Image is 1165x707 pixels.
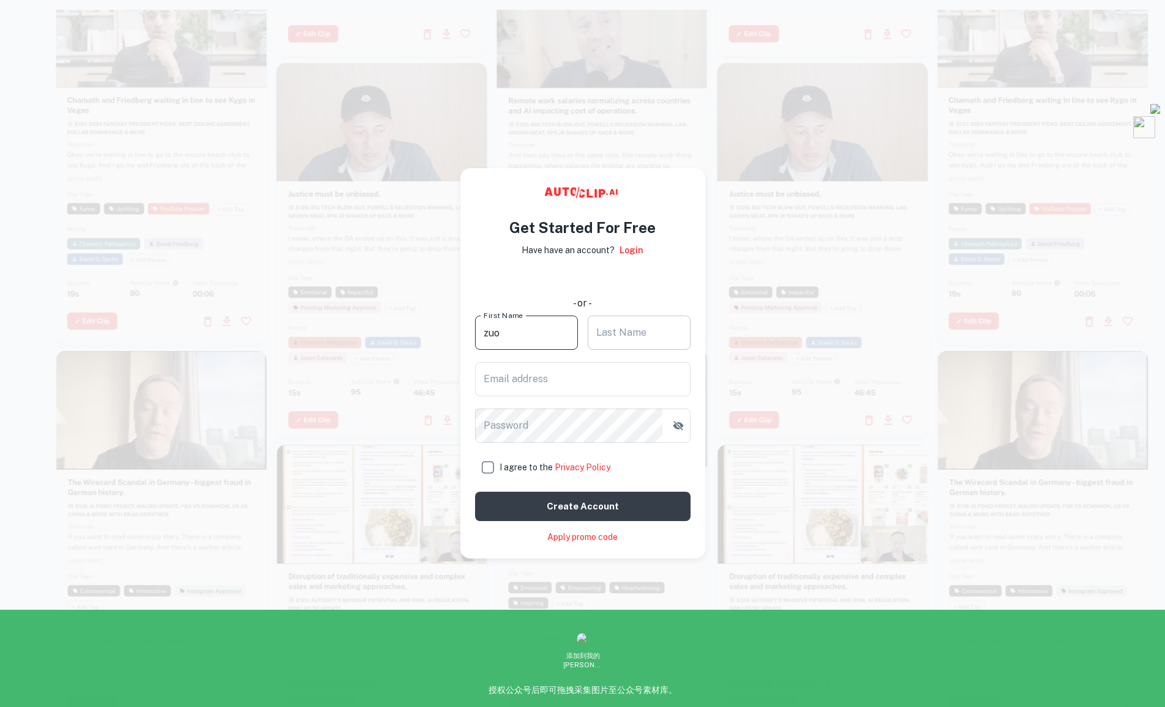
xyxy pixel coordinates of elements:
button: Create account [475,492,691,521]
a: Login [620,243,643,257]
a: Privacy Policy [555,462,610,472]
div: - or - [476,296,690,311]
h4: Get Started For Free [509,217,656,239]
p: Have have an account? [522,243,615,257]
label: First Name [484,310,523,320]
a: Apply promo code [547,531,618,544]
iframe: “使用 Google 账号登录”按钮 [470,265,696,292]
span: I agree to the [500,462,610,472]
